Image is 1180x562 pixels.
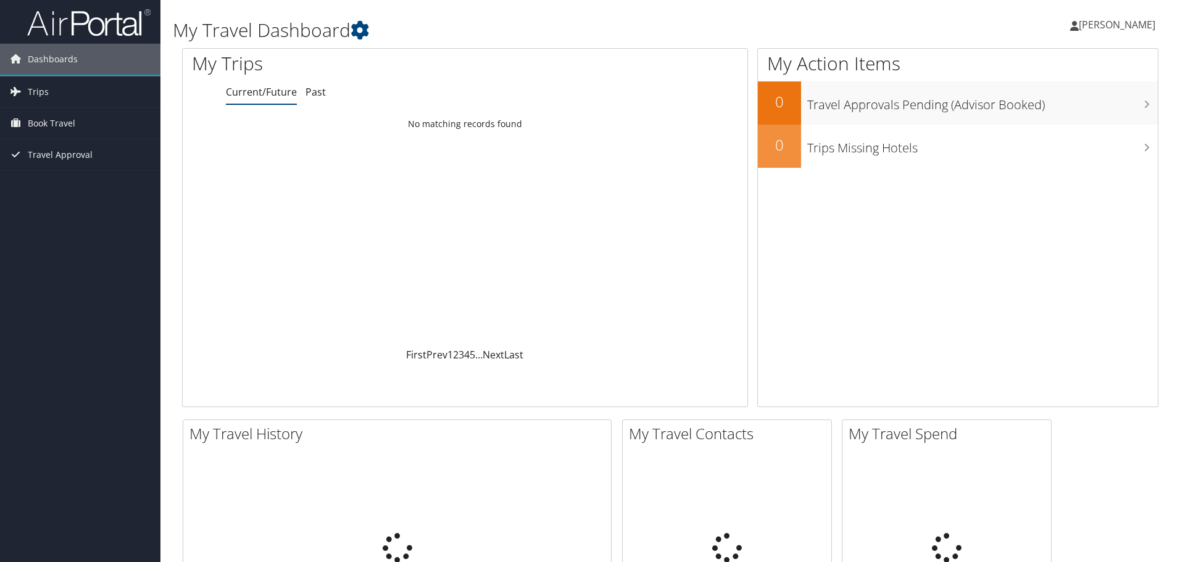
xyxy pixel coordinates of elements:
a: 2 [453,348,459,362]
a: Prev [426,348,447,362]
td: No matching records found [183,113,747,135]
h2: My Travel Spend [849,423,1051,444]
a: 0Trips Missing Hotels [758,125,1158,168]
img: airportal-logo.png [27,8,151,37]
h2: 0 [758,91,801,112]
a: 5 [470,348,475,362]
a: First [406,348,426,362]
h2: 0 [758,134,801,155]
a: 3 [459,348,464,362]
a: Next [483,348,504,362]
a: Last [504,348,523,362]
a: Current/Future [226,85,297,99]
span: Book Travel [28,108,75,139]
a: Past [305,85,326,99]
span: Dashboards [28,44,78,75]
h1: My Action Items [758,51,1158,76]
a: 0Travel Approvals Pending (Advisor Booked) [758,81,1158,125]
span: Trips [28,76,49,107]
a: 1 [447,348,453,362]
h2: My Travel History [189,423,611,444]
span: [PERSON_NAME] [1079,18,1155,31]
a: [PERSON_NAME] [1070,6,1168,43]
h1: My Travel Dashboard [173,17,836,43]
span: … [475,348,483,362]
a: 4 [464,348,470,362]
h1: My Trips [192,51,503,76]
h3: Trips Missing Hotels [807,133,1158,157]
span: Travel Approval [28,139,93,170]
h3: Travel Approvals Pending (Advisor Booked) [807,90,1158,114]
h2: My Travel Contacts [629,423,831,444]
